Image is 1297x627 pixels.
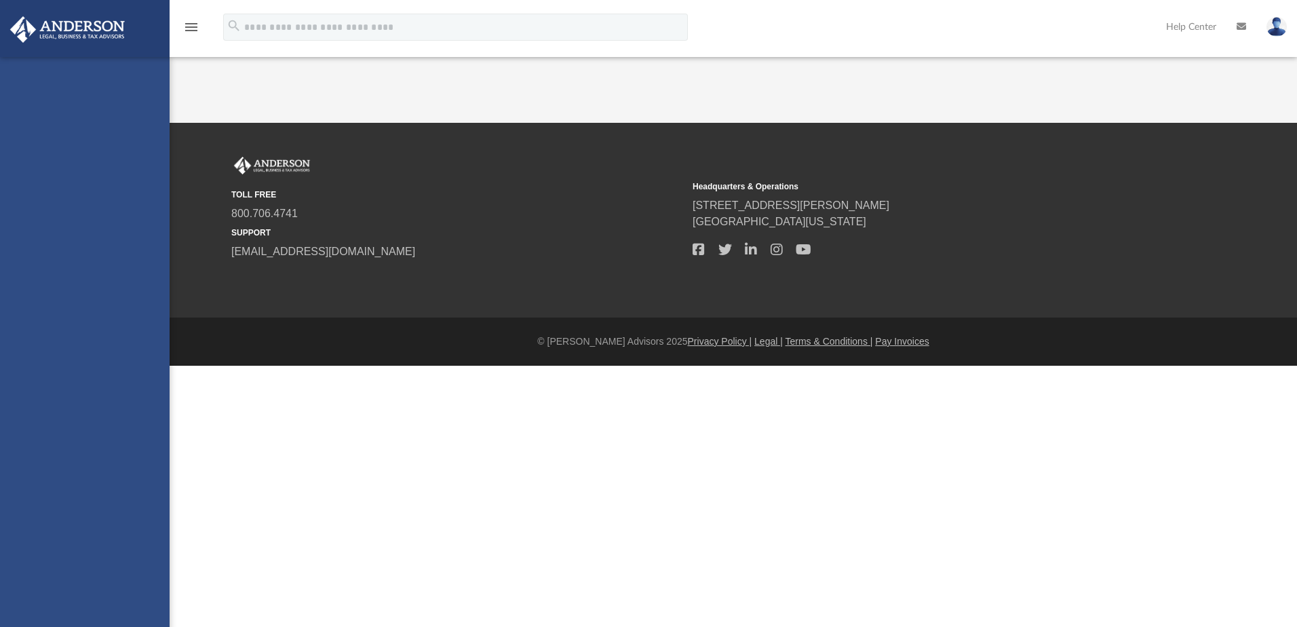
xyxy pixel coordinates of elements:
i: search [227,18,241,33]
a: Legal | [754,336,783,347]
a: [GEOGRAPHIC_DATA][US_STATE] [693,216,866,227]
i: menu [183,19,199,35]
small: Headquarters & Operations [693,180,1144,193]
a: [EMAIL_ADDRESS][DOMAIN_NAME] [231,246,415,257]
a: 800.706.4741 [231,208,298,219]
img: User Pic [1266,17,1287,37]
a: Terms & Conditions | [786,336,873,347]
img: Anderson Advisors Platinum Portal [231,157,313,174]
a: menu [183,26,199,35]
a: Pay Invoices [875,336,929,347]
a: Privacy Policy | [688,336,752,347]
div: © [PERSON_NAME] Advisors 2025 [170,335,1297,349]
a: [STREET_ADDRESS][PERSON_NAME] [693,199,889,211]
small: TOLL FREE [231,189,683,201]
img: Anderson Advisors Platinum Portal [6,16,129,43]
small: SUPPORT [231,227,683,239]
